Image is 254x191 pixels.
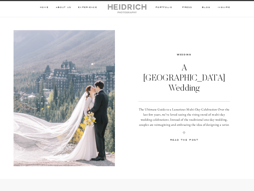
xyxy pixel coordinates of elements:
[169,138,200,144] a: READ THE POST
[217,6,231,10] a: inquire
[202,6,211,10] a: BLOG
[155,6,173,10] a: PORTFOLIO
[77,6,98,10] a: Experience
[138,107,230,137] p: The Ultimate Guide to a Luxurious Multi-Day Celebration Over the last few years, we’ve loved seei...
[40,6,49,10] a: HOME
[14,30,115,166] img: Fairmont-Banff-Springs-Hotel-wedding-25
[55,6,72,10] a: ABOUT Us
[177,53,191,56] a: Wedding
[182,6,193,10] a: PRESS
[143,64,225,93] a: A [GEOGRAPHIC_DATA] Wedding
